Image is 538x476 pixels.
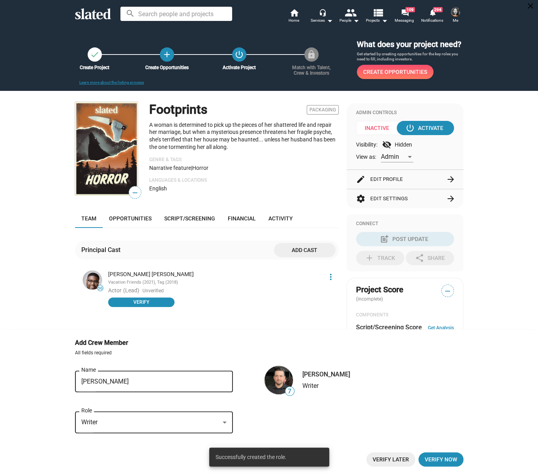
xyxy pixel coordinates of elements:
mat-icon: notifications [428,8,436,16]
img: undefined [264,366,293,394]
div: Visibility: Hidden [356,140,454,149]
a: Home [280,8,308,25]
span: 7 [285,388,294,395]
mat-icon: post_add [380,234,389,244]
span: Writer [81,418,97,426]
button: Projects [363,8,391,25]
div: Post Update [381,232,428,246]
span: Activity [268,215,293,222]
span: 50 [97,286,103,291]
div: Activate Project [213,65,265,70]
a: Get Analysis [428,325,454,331]
div: Activate [407,121,443,135]
div: Create Opportunities [141,65,193,70]
h3: Add Crew Member [75,339,139,347]
div: COMPONENTS [356,312,454,318]
mat-icon: add [365,253,374,263]
a: Activity [262,209,299,228]
span: View as: [356,153,376,161]
button: Edit Settings [356,189,454,208]
span: 109 [405,7,415,12]
button: Verify Later [366,452,415,467]
a: Learn more about the listing process [79,80,144,85]
span: Actor [108,287,122,294]
span: Messaging [395,16,414,25]
mat-icon: settings [356,194,366,203]
input: Search people and projects [120,7,232,21]
div: Writer [302,382,350,390]
div: People [339,16,359,25]
button: Post Update [356,232,454,246]
a: Create Opportunities [357,65,433,79]
span: Notifications [421,16,443,25]
button: Activate [397,121,454,135]
mat-icon: more_vert [326,272,336,282]
span: Horror [192,165,208,171]
p: Genre & Tags [149,157,339,163]
span: (Lead) [123,287,139,294]
mat-icon: view_list [372,7,383,18]
div: [PERSON_NAME] [302,370,350,378]
span: Unverified [142,288,164,294]
span: Add cast [280,243,329,257]
mat-icon: visibility_off [382,140,392,149]
span: Verify [113,298,170,306]
img: Chelsea Tieu [451,7,460,17]
mat-icon: arrow_drop_down [351,16,361,25]
button: Services [308,8,336,25]
a: 109Messaging [391,8,418,25]
div: Create Project [69,65,121,70]
span: Home [289,16,299,25]
span: Packaging [307,105,339,115]
span: | [191,165,192,171]
div: Admin Controls [356,110,454,116]
span: Admin [381,153,399,160]
mat-icon: headset_mic [319,9,326,16]
mat-icon: close [526,1,535,11]
mat-icon: edit [356,175,366,184]
mat-icon: home [289,8,299,17]
div: Share [415,251,445,265]
h1: Footprints [149,101,207,118]
a: Script/Screening [158,209,221,228]
span: — [442,286,454,296]
button: Verify [108,297,174,307]
mat-icon: power_settings_new [234,50,244,59]
mat-icon: people [344,7,356,18]
mat-icon: add [162,50,172,59]
a: 294Notifications [418,8,446,25]
span: Project Score [356,284,403,295]
button: Activate Project [232,47,246,62]
span: English [149,185,167,192]
span: Projects [366,16,388,25]
div: Services [311,16,333,25]
span: Team [81,215,96,222]
span: Financial [228,215,256,222]
img: Lil Rel Howery [83,271,102,290]
span: Me [453,16,458,25]
a: Team [75,209,103,228]
button: Edit Profile [356,170,454,189]
button: Add cast [274,243,336,257]
div: [PERSON_NAME] [PERSON_NAME] [108,271,321,278]
div: Connect [356,221,454,227]
a: Create Opportunities [160,47,174,62]
div: Vacation Friends (2021), Tag (2018) [108,280,321,286]
button: Chelsea TieuMe [446,6,465,26]
p: Get started by creating opportunities for the key roles you need to fill, including investors. [357,51,463,62]
a: Opportunities [103,209,158,228]
span: Inactive [356,121,404,135]
mat-icon: arrow_forward [446,175,456,184]
img: Footprints [75,102,138,196]
span: Narrative feature [149,165,191,171]
span: Successfully created the role. [216,453,287,461]
dt: Script/Screening Score [356,323,422,331]
span: 294 [433,7,442,12]
button: Verify now [418,452,463,467]
button: People [336,8,363,25]
span: Verify now [425,452,457,467]
mat-icon: arrow_drop_down [380,16,389,25]
button: Track [356,251,404,265]
span: Create Opportunities [363,65,427,79]
span: — [129,188,141,198]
